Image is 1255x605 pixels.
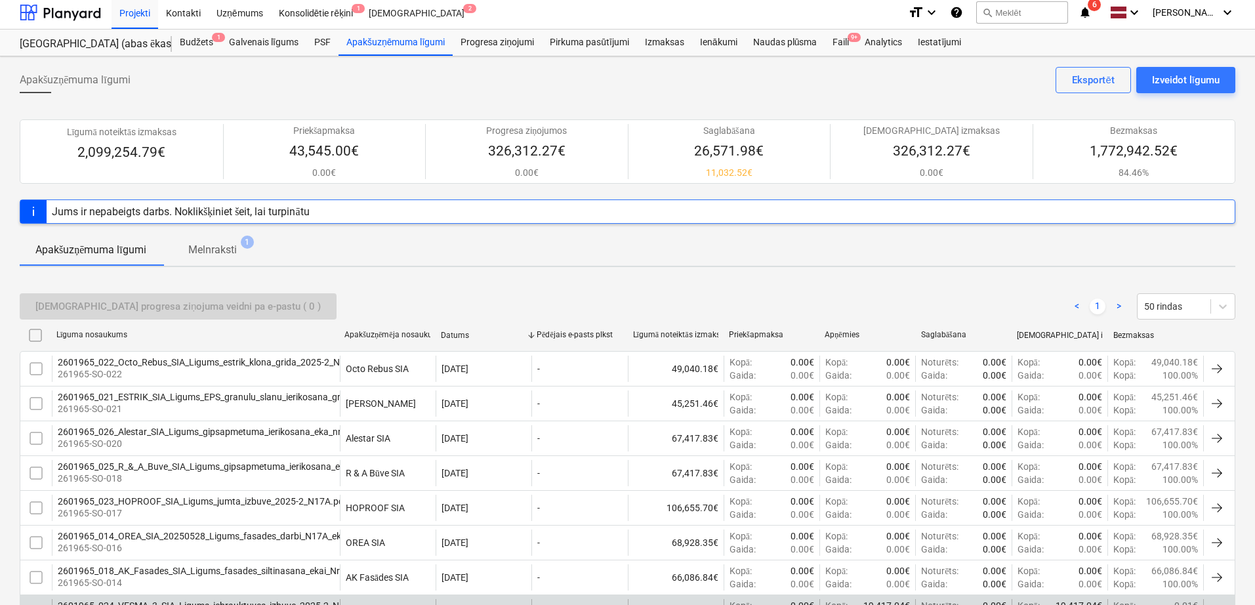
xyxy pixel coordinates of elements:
p: Kopā : [1113,356,1136,369]
span: 1 [352,4,365,13]
p: 0.00€ [983,425,1006,438]
a: Budžets1 [172,30,221,56]
a: Naudas plūsma [745,30,825,56]
p: 0.00€ [791,530,814,543]
p: 0.00€ [886,404,910,417]
p: Gaida : [730,543,756,556]
div: [DATE] [442,364,468,374]
a: Iestatījumi [910,30,969,56]
span: Apakšuzņēmuma līgumi [20,72,131,88]
p: 0.00€ [791,369,814,382]
p: Noturēts : [921,390,958,404]
p: Gaida : [921,508,947,521]
div: [DATE] [442,398,468,409]
div: Līgumā noteiktās izmaksas [633,330,718,340]
p: 0.00€ [983,543,1006,556]
p: Kopā : [1113,425,1136,438]
p: 0.00€ [886,369,910,382]
p: 261965-SO-018 [58,472,447,485]
p: Noturēts : [921,356,958,369]
div: ESTRIK SIA [346,398,416,409]
p: Kopā : [1018,495,1040,508]
p: 0.00€ [886,438,910,451]
p: 100.00% [1162,577,1198,591]
div: 2601965_025_R_&_A_Buve_SIA_Ligums_gipsapmetuma_ierikosana_eka_nr_2_2025-2_N17A.pdf [58,461,447,472]
p: 67,417.83€ [1151,460,1198,473]
p: 0.00€ [886,564,910,577]
p: Kopā : [730,564,752,577]
div: Jums ir nepabeigts darbs. Noklikšķiniet šeit, lai turpinātu [52,205,310,218]
p: 45,251.46€ [1151,390,1198,404]
p: 0.00€ [1079,508,1102,521]
div: Pēdējais e-pasts plkst [537,330,622,340]
p: Kopā : [1113,530,1136,543]
div: AK Fasādes SIA [346,572,409,583]
div: Izmaksas [637,30,692,56]
div: Budžets [172,30,221,56]
p: 0.00€ [886,577,910,591]
p: Saglabāšana [694,124,764,137]
p: Kopā : [1018,530,1040,543]
p: 0.00€ [983,356,1006,369]
p: Kopā : [825,425,848,438]
a: Faili9+ [825,30,857,56]
p: Kopā : [1113,369,1136,382]
p: Kopā : [1018,460,1040,473]
p: Kopā : [1113,564,1136,577]
p: 0.00€ [983,460,1006,473]
span: 1 [241,236,254,249]
p: 0.00€ [1079,404,1102,417]
p: 84.46% [1090,166,1178,179]
p: Kopā : [825,390,848,404]
div: Alestar SIA [346,433,390,444]
p: 100.00% [1162,473,1198,486]
div: [DATE] [442,537,468,548]
p: Kopā : [1113,404,1136,417]
p: Kopā : [1018,564,1040,577]
p: 0.00€ [983,390,1006,404]
p: 106,655.70€ [1146,495,1198,508]
div: Saglabāšana [921,330,1006,340]
div: - [537,433,540,444]
p: Gaida : [825,473,852,486]
p: 261965-SO-022 [58,367,373,381]
button: Izveidot līgumu [1136,67,1235,93]
p: Noturēts : [921,495,958,508]
span: 1 [212,33,225,42]
p: 0.00€ [1079,543,1102,556]
div: - [537,503,540,513]
div: - [537,398,540,409]
div: Analytics [857,30,910,56]
p: Kopā : [825,564,848,577]
div: Apņēmies [825,330,910,340]
p: Gaida : [1018,577,1044,591]
p: Gaida : [921,543,947,556]
p: 0.00€ [486,166,567,179]
div: [DATE] [442,572,468,583]
p: 66,086.84€ [1151,564,1198,577]
a: Previous page [1069,299,1084,314]
div: HOPROOF SIA [346,503,405,513]
p: Kopā : [1113,577,1136,591]
p: 0.00€ [791,564,814,577]
div: Izveidot līgumu [1152,72,1220,89]
p: Kopā : [730,425,752,438]
p: 43,545.00€ [289,142,359,161]
p: 0.00€ [791,438,814,451]
p: Līgumā noteiktās izmaksas [67,125,176,138]
p: Noturēts : [921,425,958,438]
p: 0.00€ [1079,390,1102,404]
p: 261965-SO-020 [58,437,426,450]
a: Galvenais līgums [221,30,306,56]
p: 261965-SO-016 [58,541,382,554]
p: Gaida : [730,577,756,591]
p: 0.00€ [1079,473,1102,486]
p: Bezmaksas [1090,124,1178,137]
iframe: Chat Widget [1189,542,1255,605]
div: 2601965_014_OREA_SIA_20250528_Ligums_fasades_darbi_N17A_eka_Nr2.pdf [58,531,382,541]
p: Kopā : [1113,495,1136,508]
p: 0.00€ [1079,564,1102,577]
p: Kopā : [730,495,752,508]
p: Kopā : [1113,460,1136,473]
